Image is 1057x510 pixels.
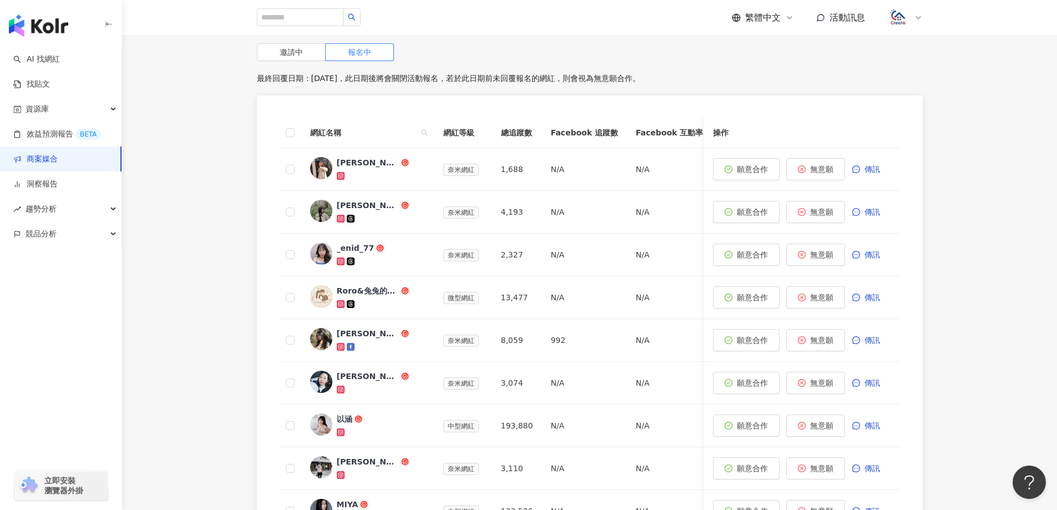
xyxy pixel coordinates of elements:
[419,124,430,141] span: search
[26,97,49,122] span: 資源庫
[798,464,806,472] span: close-circle
[542,276,626,319] td: N/A
[786,372,845,394] button: 無意願
[14,471,108,501] a: chrome extension立即安裝 瀏覽器外掛
[443,164,479,176] span: 奈米網紅
[798,422,806,430] span: close-circle
[737,336,768,345] span: 願意合作
[852,251,860,259] span: message
[852,208,860,216] span: message
[443,206,479,219] span: 奈米網紅
[443,463,479,475] span: 奈米網紅
[852,286,892,309] button: 傳訊
[852,464,860,472] span: message
[798,294,806,301] span: close-circle
[713,158,780,180] button: 願意合作
[737,421,768,430] span: 願意合作
[737,208,768,216] span: 願意合作
[492,148,542,191] td: 1,688
[310,456,332,478] img: KOL Avatar
[888,7,909,28] img: logo.png
[737,165,768,174] span: 願意合作
[713,286,780,309] button: 願意合作
[13,54,60,65] a: searchAI 找網紅
[864,165,880,174] span: 傳訊
[310,371,332,393] img: KOL Avatar
[852,372,892,394] button: 傳訊
[725,379,732,387] span: check-circle
[786,457,845,479] button: 無意願
[18,477,39,494] img: chrome extension
[725,165,732,173] span: check-circle
[280,48,303,57] span: 邀請中
[713,201,780,223] button: 願意合作
[852,158,892,180] button: 傳訊
[434,118,492,148] th: 網紅等級
[337,371,399,382] div: [PERSON_NAME]
[443,420,479,432] span: 中型網紅
[542,118,626,148] th: Facebook 追蹤數
[810,421,833,430] span: 無意願
[257,70,923,87] p: 最終回覆日期：[DATE]，此日期後將會關閉活動報名，若於此日期前未回覆報名的網紅，則會視為無意願合作。
[337,285,399,296] div: Roro&兔兔的跑跳人生
[852,457,892,479] button: 傳訊
[745,12,781,24] span: 繁體中文
[864,464,880,473] span: 傳訊
[852,415,892,437] button: 傳訊
[627,276,712,319] td: N/A
[786,158,845,180] button: 無意願
[1013,466,1046,499] iframe: Help Scout Beacon - Open
[725,251,732,259] span: check-circle
[810,293,833,302] span: 無意願
[737,378,768,387] span: 願意合作
[737,464,768,473] span: 願意合作
[542,362,626,405] td: N/A
[864,293,880,302] span: 傳訊
[713,329,780,351] button: 願意合作
[310,200,332,222] img: KOL Avatar
[852,379,860,387] span: message
[13,154,58,165] a: 商案媒合
[627,191,712,234] td: N/A
[627,405,712,447] td: N/A
[13,129,101,140] a: 效益預測報告BETA
[542,148,626,191] td: N/A
[810,208,833,216] span: 無意願
[798,208,806,216] span: close-circle
[13,179,58,190] a: 洞察報告
[348,48,371,57] span: 報名中
[310,127,417,139] span: 網紅名稱
[852,336,860,344] span: message
[310,157,332,179] img: KOL Avatar
[786,244,845,266] button: 無意願
[810,378,833,387] span: 無意願
[798,336,806,344] span: close-circle
[786,286,845,309] button: 無意願
[492,362,542,405] td: 3,074
[542,405,626,447] td: N/A
[864,336,880,345] span: 傳訊
[627,319,712,362] td: N/A
[337,413,352,425] div: 以涵
[310,285,332,307] img: KOL Avatar
[852,244,892,266] button: 傳訊
[337,499,358,510] div: MIYA
[13,205,21,213] span: rise
[26,196,57,221] span: 趨勢分析
[44,476,83,496] span: 立即安裝 瀏覽器外掛
[337,157,399,168] div: [PERSON_NAME]🎧
[810,165,833,174] span: 無意願
[864,250,880,259] span: 傳訊
[725,336,732,344] span: check-circle
[627,148,712,191] td: N/A
[725,464,732,472] span: check-circle
[542,447,626,490] td: N/A
[542,191,626,234] td: N/A
[492,276,542,319] td: 13,477
[852,165,860,173] span: message
[443,335,479,347] span: 奈米網紅
[810,250,833,259] span: 無意願
[337,243,375,254] div: _enid_77
[492,405,542,447] td: 193,880
[713,244,780,266] button: 願意合作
